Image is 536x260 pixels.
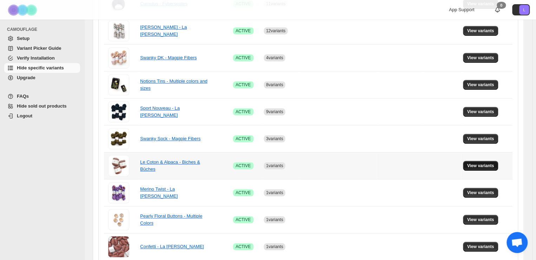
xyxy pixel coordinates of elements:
[236,136,251,142] span: ACTIVE
[4,111,80,121] a: Logout
[17,55,55,61] span: Verify Installation
[463,134,498,144] button: View variants
[266,55,283,60] span: 4 variants
[266,217,283,222] span: 1 variants
[236,28,251,34] span: ACTIVE
[108,20,129,41] img: Merino DK - La Bien Aimée
[4,34,80,43] a: Setup
[494,6,501,13] a: 0
[506,232,528,253] div: Open chat
[108,74,129,95] img: Notions Tins - Multiple colors and sizes
[463,188,498,198] button: View variants
[108,47,129,68] img: Swanky DK - Magpie Fibers
[17,103,67,109] span: Hide sold out products
[266,136,283,141] span: 3 variants
[17,65,64,70] span: Hide specific variants
[140,105,180,118] a: Sport Nouveau - La [PERSON_NAME]
[463,242,498,252] button: View variants
[140,159,200,172] a: Le Coton & Alpaca - Biches & Bûches
[108,209,129,230] img: Pearly Floral Buttons - Multiple Colors
[467,28,494,34] span: View variants
[17,46,61,51] span: Variant Picker Guide
[497,2,506,9] div: 0
[266,82,283,87] span: 8 variants
[140,55,197,60] a: Swanky DK - Magpie Fibers
[463,26,498,36] button: View variants
[512,4,530,15] button: Avatar with initials L
[467,82,494,88] span: View variants
[108,101,129,122] img: Sport Nouveau - La Bien Aimée
[140,213,202,226] a: Pearly Floral Buttons - Multiple Colors
[467,136,494,142] span: View variants
[266,244,283,249] span: 1 variants
[236,163,251,169] span: ACTIVE
[266,163,283,168] span: 1 variants
[140,186,178,199] a: Merino Twist - La [PERSON_NAME]
[140,244,204,249] a: Confetti - La [PERSON_NAME]
[236,82,251,88] span: ACTIVE
[140,25,187,37] a: [PERSON_NAME] - La [PERSON_NAME]
[463,215,498,225] button: View variants
[519,5,529,15] span: Avatar with initials L
[236,190,251,196] span: ACTIVE
[467,217,494,223] span: View variants
[17,36,30,41] span: Setup
[467,163,494,169] span: View variants
[463,80,498,90] button: View variants
[467,244,494,249] span: View variants
[236,109,251,115] span: ACTIVE
[4,43,80,53] a: Variant Picker Guide
[4,53,80,63] a: Verify Installation
[7,27,81,32] span: CAMOUFLAGE
[17,75,35,80] span: Upgrade
[108,236,129,257] img: Confetti - La Bien Aimée
[4,73,80,83] a: Upgrade
[4,63,80,73] a: Hide specific variants
[4,101,80,111] a: Hide sold out products
[108,128,129,149] img: Swanky Sock - Magpie Fibers
[463,53,498,63] button: View variants
[467,55,494,61] span: View variants
[17,113,32,118] span: Logout
[108,182,129,203] img: Merino Twist - La Bien Aimée
[266,109,283,114] span: 9 variants
[266,28,285,33] span: 12 variants
[140,78,207,91] a: Notions Tins - Multiple colors and sizes
[17,94,29,99] span: FAQs
[236,244,251,249] span: ACTIVE
[108,155,129,176] img: Le Coton & Alpaca - Biches & Bûches
[523,8,525,12] text: L
[4,91,80,101] a: FAQs
[140,136,201,141] a: Swanky Sock - Magpie Fibers
[236,217,251,223] span: ACTIVE
[449,7,474,12] span: App Support
[6,0,41,20] img: Camouflage
[463,107,498,117] button: View variants
[266,190,283,195] span: 1 variants
[236,55,251,61] span: ACTIVE
[467,109,494,115] span: View variants
[463,161,498,171] button: View variants
[467,190,494,196] span: View variants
